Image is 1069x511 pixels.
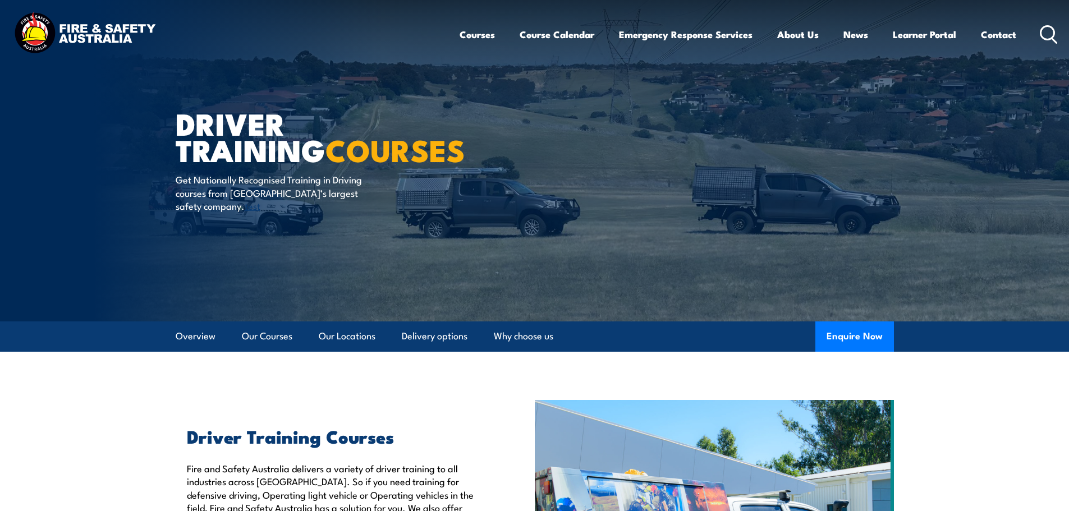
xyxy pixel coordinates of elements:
[777,20,819,49] a: About Us
[402,321,467,351] a: Delivery options
[893,20,956,49] a: Learner Portal
[494,321,553,351] a: Why choose us
[176,173,380,212] p: Get Nationally Recognised Training in Driving courses from [GEOGRAPHIC_DATA]’s largest safety com...
[187,428,483,444] h2: Driver Training Courses
[176,110,453,162] h1: Driver Training
[843,20,868,49] a: News
[242,321,292,351] a: Our Courses
[981,20,1016,49] a: Contact
[815,321,894,352] button: Enquire Now
[460,20,495,49] a: Courses
[325,126,465,172] strong: COURSES
[619,20,753,49] a: Emergency Response Services
[520,20,594,49] a: Course Calendar
[245,199,260,212] a: test
[319,321,375,351] a: Our Locations
[176,321,215,351] a: Overview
